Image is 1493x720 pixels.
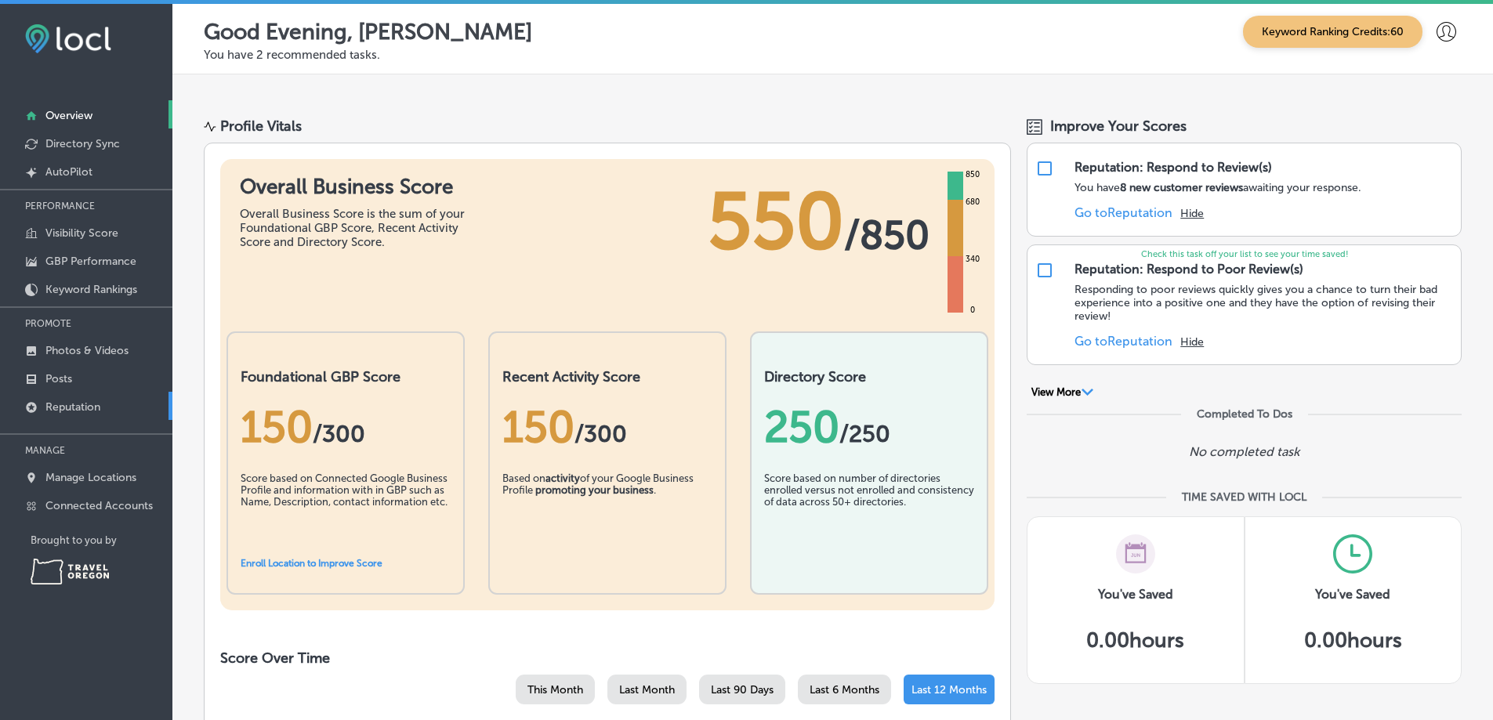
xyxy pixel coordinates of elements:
span: Last Month [619,683,675,696]
p: You have awaiting your response. [1074,181,1361,194]
p: GBP Performance [45,255,136,268]
button: Hide [1180,207,1204,220]
span: / 300 [313,420,365,448]
strong: 8 new customer reviews [1120,181,1243,194]
span: Improve Your Scores [1050,118,1187,135]
p: Posts [45,372,72,385]
p: Brought to you by [31,534,172,546]
div: 680 [962,196,983,208]
h1: Overall Business Score [240,175,475,199]
p: Directory Sync [45,137,120,150]
span: Last 90 Days [711,683,774,696]
button: Hide [1180,335,1204,349]
b: promoting your business [535,484,654,496]
div: 0 [967,304,978,317]
div: Overall Business Score is the sum of your Foundational GBP Score, Recent Activity Score and Direc... [240,207,475,249]
h2: Recent Activity Score [502,368,712,385]
p: Keyword Rankings [45,283,137,296]
h3: You've Saved [1315,587,1390,602]
h2: Foundational GBP Score [241,368,451,385]
img: fda3e92497d09a02dc62c9cd864e3231.png [25,24,111,53]
div: TIME SAVED WITH LOCL [1182,490,1306,504]
div: 340 [962,253,983,266]
a: Enroll Location to Improve Score [241,558,382,569]
p: Responding to poor reviews quickly gives you a chance to turn their bad experience into a positiv... [1074,283,1453,323]
span: Last 6 Months [810,683,879,696]
span: Keyword Ranking Credits: 60 [1243,16,1422,48]
span: /250 [839,420,890,448]
div: 150 [502,401,712,453]
a: Go toReputation [1074,334,1172,349]
div: Based on of your Google Business Profile . [502,472,712,551]
p: Check this task off your list to see your time saved! [1027,249,1461,259]
h5: 0.00 hours [1086,628,1184,653]
div: 150 [241,401,451,453]
p: Reputation [45,400,100,414]
p: Overview [45,109,92,122]
h3: You've Saved [1098,587,1173,602]
div: Reputation: Respond to Review(s) [1074,160,1272,175]
h2: Directory Score [764,368,974,385]
div: 850 [962,168,983,181]
div: Score based on number of directories enrolled versus not enrolled and consistency of data across ... [764,472,974,551]
a: Go toReputation [1074,205,1172,220]
span: 550 [708,175,844,269]
p: Connected Accounts [45,499,153,512]
img: Travel Oregon [31,559,109,584]
span: This Month [527,683,583,696]
button: View More [1027,385,1098,400]
p: Good Evening, [PERSON_NAME] [204,19,532,45]
p: Manage Locations [45,471,136,484]
p: AutoPilot [45,165,92,179]
b: activity [545,472,580,484]
p: You have 2 recommended tasks. [204,48,1462,62]
div: Reputation: Respond to Poor Review(s) [1074,262,1303,277]
span: Last 12 Months [911,683,987,696]
span: /300 [574,420,627,448]
div: Profile Vitals [220,118,302,135]
div: Completed To Dos [1197,407,1292,421]
div: Score based on Connected Google Business Profile and information with in GBP such as Name, Descri... [241,472,451,551]
h5: 0.00 hours [1304,628,1402,653]
h2: Score Over Time [220,649,995,667]
p: No completed task [1189,444,1299,459]
div: 250 [764,401,974,453]
span: / 850 [844,212,930,259]
p: Photos & Videos [45,344,129,357]
p: Visibility Score [45,226,118,240]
